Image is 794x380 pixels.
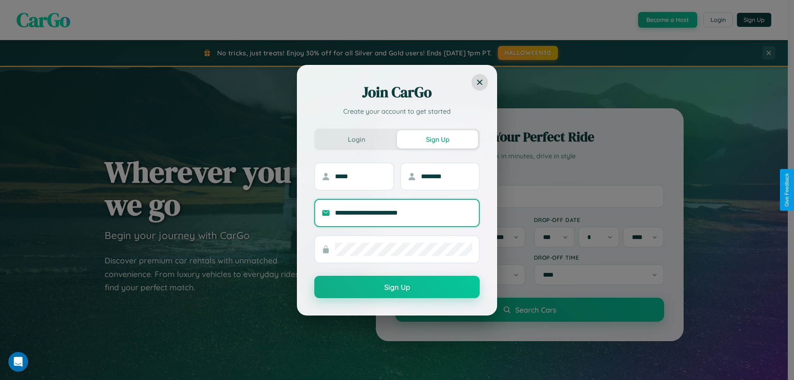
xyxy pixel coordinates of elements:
iframe: Intercom live chat [8,352,28,372]
button: Sign Up [314,276,480,298]
button: Sign Up [397,130,478,148]
button: Login [316,130,397,148]
p: Create your account to get started [314,106,480,116]
h2: Join CarGo [314,82,480,102]
div: Give Feedback [784,173,790,207]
